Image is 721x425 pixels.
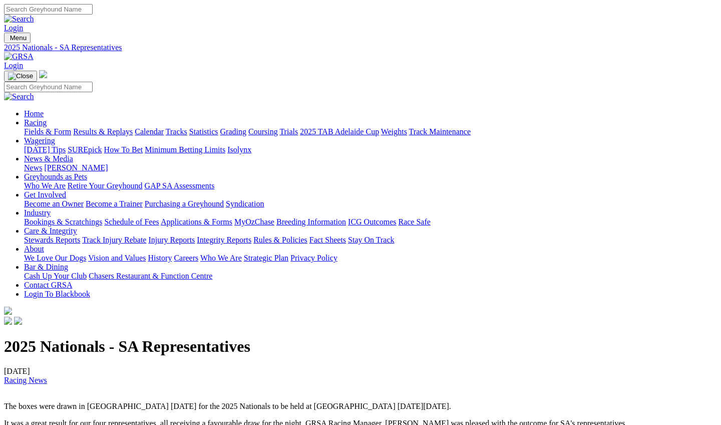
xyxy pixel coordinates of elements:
p: The boxes were drawn in [GEOGRAPHIC_DATA] [DATE] for the 2025 Nationals to be held at [GEOGRAPHIC... [4,402,717,411]
img: logo-grsa-white.png [39,70,47,78]
a: Calendar [135,127,164,136]
a: Chasers Restaurant & Function Centre [89,272,212,280]
a: Minimum Betting Limits [145,145,225,154]
a: Care & Integrity [24,227,77,235]
div: About [24,254,717,263]
a: Race Safe [398,218,430,226]
a: Isolynx [227,145,251,154]
a: Privacy Policy [290,254,337,262]
div: News & Media [24,163,717,172]
a: Become a Trainer [86,199,143,208]
a: [PERSON_NAME] [44,163,108,172]
a: Login To Blackbook [24,290,90,298]
a: Who We Are [24,181,66,190]
a: 2025 Nationals - SA Representatives [4,43,717,52]
a: Login [4,61,23,70]
a: Become an Owner [24,199,84,208]
a: Applications & Forms [161,218,232,226]
span: [DATE] [4,367,47,384]
a: MyOzChase [234,218,274,226]
a: Tracks [166,127,187,136]
div: Care & Integrity [24,236,717,245]
a: Track Injury Rebate [82,236,146,244]
a: Careers [174,254,198,262]
a: How To Bet [104,145,143,154]
a: Bookings & Scratchings [24,218,102,226]
a: News [24,163,42,172]
a: Industry [24,208,51,217]
a: Rules & Policies [253,236,307,244]
div: Industry [24,218,717,227]
div: Greyhounds as Pets [24,181,717,190]
img: twitter.svg [14,317,22,325]
a: Integrity Reports [197,236,251,244]
h1: 2025 Nationals - SA Representatives [4,337,717,356]
span: Menu [10,34,27,42]
a: History [148,254,172,262]
div: Wagering [24,145,717,154]
a: Stewards Reports [24,236,80,244]
a: We Love Our Dogs [24,254,86,262]
a: Greyhounds as Pets [24,172,87,181]
button: Toggle navigation [4,71,37,82]
div: Get Involved [24,199,717,208]
a: Fact Sheets [309,236,346,244]
a: SUREpick [68,145,102,154]
a: Home [24,109,44,118]
a: Breeding Information [276,218,346,226]
a: Weights [381,127,407,136]
a: Who We Are [200,254,242,262]
a: Syndication [226,199,264,208]
a: Injury Reports [148,236,195,244]
a: Coursing [248,127,278,136]
a: GAP SA Assessments [145,181,215,190]
a: Fields & Form [24,127,71,136]
a: ICG Outcomes [348,218,396,226]
a: Schedule of Fees [104,218,159,226]
a: About [24,245,44,253]
a: Track Maintenance [409,127,471,136]
a: Bar & Dining [24,263,68,271]
a: Cash Up Your Club [24,272,87,280]
a: Trials [279,127,298,136]
a: Contact GRSA [24,281,72,289]
a: Vision and Values [88,254,146,262]
a: News & Media [24,154,73,163]
a: 2025 TAB Adelaide Cup [300,127,379,136]
a: Wagering [24,136,55,145]
a: Get Involved [24,190,66,199]
a: Login [4,24,23,32]
a: Grading [220,127,246,136]
img: Close [8,72,33,80]
a: Results & Replays [73,127,133,136]
a: Retire Your Greyhound [68,181,143,190]
img: Search [4,92,34,101]
a: Stay On Track [348,236,394,244]
input: Search [4,82,93,92]
a: Racing [24,118,47,127]
button: Toggle navigation [4,33,31,43]
input: Search [4,4,93,15]
a: Statistics [189,127,218,136]
img: Search [4,15,34,24]
div: Racing [24,127,717,136]
a: Strategic Plan [244,254,288,262]
a: Racing News [4,376,47,384]
img: logo-grsa-white.png [4,307,12,315]
a: [DATE] Tips [24,145,66,154]
a: Purchasing a Greyhound [145,199,224,208]
div: Bar & Dining [24,272,717,281]
img: facebook.svg [4,317,12,325]
img: GRSA [4,52,34,61]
